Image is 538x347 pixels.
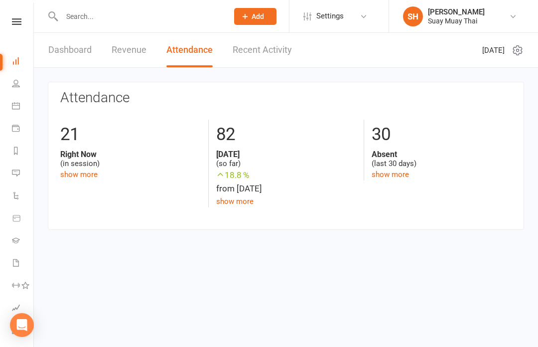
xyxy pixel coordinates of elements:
[372,120,512,150] div: 30
[12,141,34,163] a: Reports
[216,169,356,182] span: 18.8 %
[112,33,146,67] a: Revenue
[216,169,356,195] div: from [DATE]
[234,8,276,25] button: Add
[316,5,344,27] span: Settings
[403,6,423,26] div: SH
[12,51,34,73] a: Dashboard
[12,118,34,141] a: Payments
[12,73,34,96] a: People
[428,7,485,16] div: [PERSON_NAME]
[233,33,292,67] a: Recent Activity
[216,197,254,206] a: show more
[372,150,512,169] div: (last 30 days)
[216,150,356,169] div: (so far)
[12,298,34,320] a: Assessments
[59,9,221,23] input: Search...
[60,150,201,159] strong: Right Now
[48,33,92,67] a: Dashboard
[166,33,213,67] a: Attendance
[12,208,34,230] a: Product Sales
[428,16,485,25] div: Suay Muay Thai
[216,150,356,159] strong: [DATE]
[482,44,505,56] span: [DATE]
[60,150,201,169] div: (in session)
[372,170,409,179] a: show more
[216,120,356,150] div: 82
[60,170,98,179] a: show more
[10,313,34,337] div: Open Intercom Messenger
[60,90,512,106] h3: Attendance
[12,96,34,118] a: Calendar
[60,120,201,150] div: 21
[252,12,264,20] span: Add
[372,150,512,159] strong: Absent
